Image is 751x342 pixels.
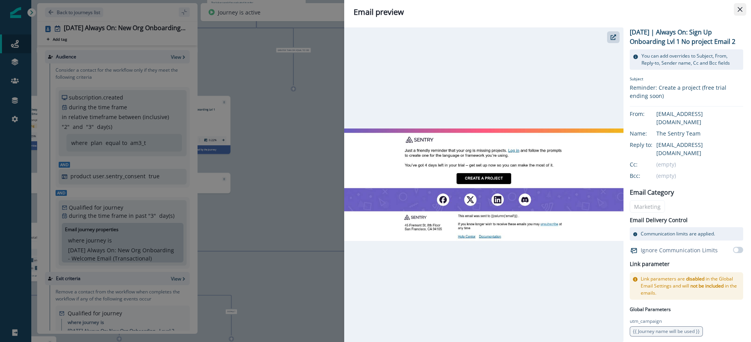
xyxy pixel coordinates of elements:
div: [EMAIL_ADDRESS][DOMAIN_NAME] [656,110,743,126]
div: [EMAIL_ADDRESS][DOMAIN_NAME] [656,141,743,157]
p: Subject [630,76,743,83]
div: The Sentry Team [656,129,743,138]
div: Bcc: [630,172,669,180]
p: Global Parameters [630,304,671,313]
div: Name: [630,129,669,138]
div: (empty) [656,160,743,168]
button: Close [734,3,746,16]
h2: Link parameter [630,259,670,269]
div: (empty) [656,172,743,180]
p: [DATE] | Always On: Sign Up Onboarding Lvl 1 No project Email 2 [630,27,743,46]
div: Cc: [630,160,669,168]
div: Reminder: Create a project (free trial ending soon) [630,83,743,100]
span: {{ Journey name will be used }} [633,328,700,335]
span: not be included [690,282,724,289]
div: From: [630,110,669,118]
p: utm_campaign [630,318,662,325]
p: You can add overrides to Subject, From, Reply-to, Sender name, Cc and Bcc fields [641,52,740,67]
img: email asset unavailable [344,128,623,241]
p: Link parameters are in the Global Email Settings and will in the emails. [641,275,740,297]
div: Reply to: [630,141,669,149]
span: disabled [686,275,704,282]
div: Email preview [354,6,742,18]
